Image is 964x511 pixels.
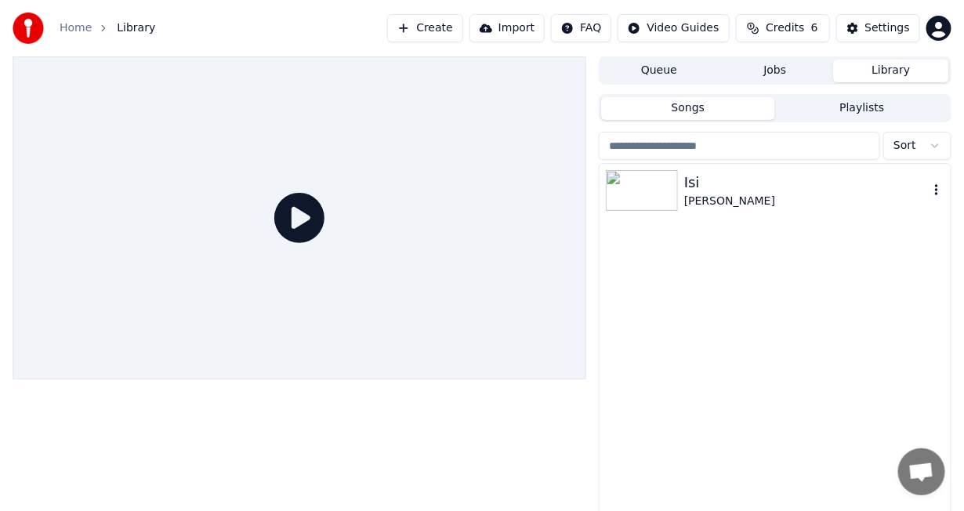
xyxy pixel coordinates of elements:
button: Import [469,14,545,42]
button: Credits6 [736,14,830,42]
span: Library [117,20,155,36]
img: youka [13,13,44,44]
span: Credits [766,20,804,36]
span: 6 [811,20,818,36]
button: Jobs [717,60,833,82]
button: FAQ [551,14,611,42]
span: Sort [893,138,916,154]
div: Isi [684,172,929,194]
button: Settings [836,14,920,42]
button: Create [387,14,463,42]
div: [PERSON_NAME] [684,194,929,209]
div: Settings [865,20,910,36]
button: Library [833,60,949,82]
a: Home [60,20,92,36]
button: Video Guides [618,14,729,42]
button: Songs [601,97,775,120]
button: Queue [601,60,717,82]
nav: breadcrumb [60,20,155,36]
div: Open chat [898,448,945,495]
button: Playlists [775,97,949,120]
